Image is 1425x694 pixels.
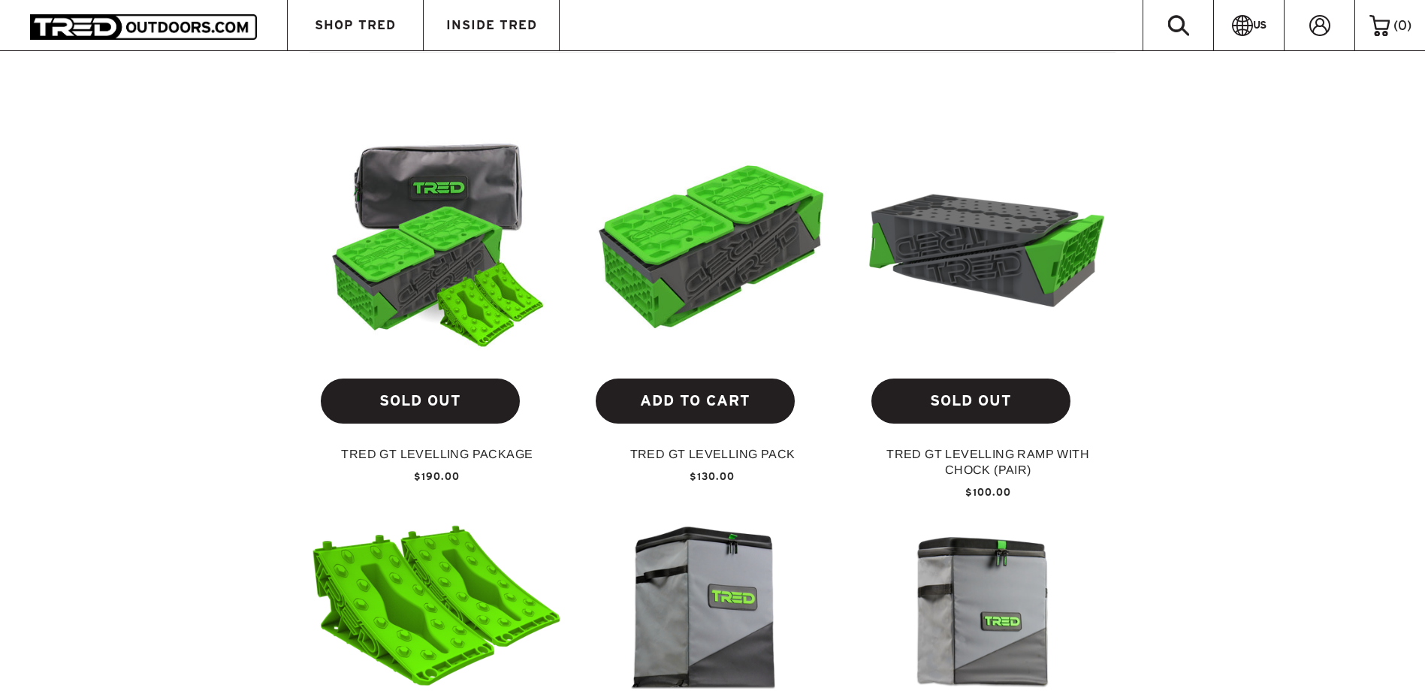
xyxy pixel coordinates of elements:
[312,115,563,367] a: TRED GT Levelling Package
[315,19,396,32] span: SHOP TRED
[1393,19,1411,32] span: ( )
[30,14,257,39] img: TRED Outdoors America
[587,446,838,471] a: TRED GT LEVELLING PACK
[312,471,563,481] a: $190.00
[312,521,563,689] a: TRED GT WHEEL CHOCK
[862,115,1114,367] a: TRED GT LEVELLING RAMP WITH CHOCK (PAIR)
[596,379,795,424] a: ADD TO CART
[312,446,563,471] a: TRED GT Levelling Package
[862,147,1114,334] img: TRED GT LEVELLING RAMP WITH CHOCK (PAIR)
[862,446,1114,487] a: TRED GT LEVELLING RAMP WITH CHOCK (PAIR)
[587,115,838,367] a: TRED GT LEVELLING PACK
[965,487,1011,498] span: $100.00
[1369,15,1390,36] img: cart-icon
[1398,18,1407,32] span: 0
[587,471,838,481] a: $130.00
[446,19,537,32] span: INSIDE TRED
[862,487,1114,497] a: $100.00
[690,471,735,482] span: $130.00
[414,471,460,482] span: $190.00
[321,379,520,424] a: SOLD OUT
[587,521,838,689] a: TRED GT Collapsible Camp Bin
[871,379,1070,424] a: SOLD OUT
[862,521,1114,689] a: TRED GT Collapsible Travel Bin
